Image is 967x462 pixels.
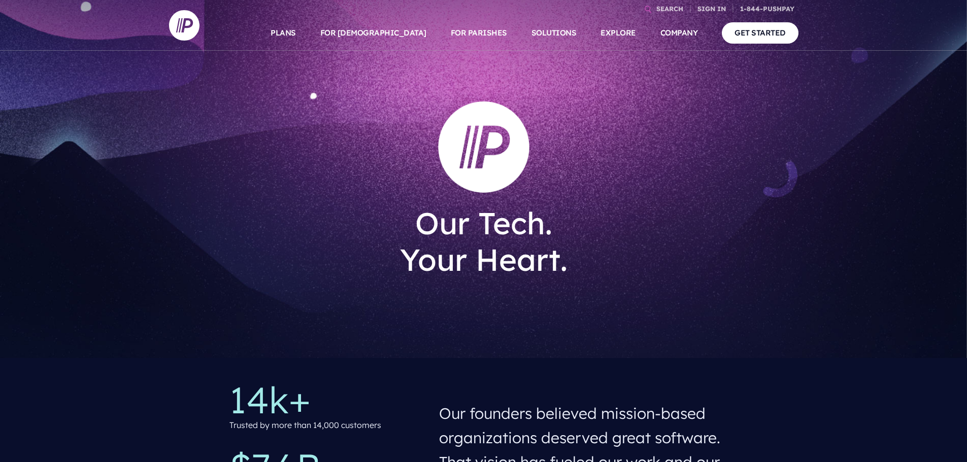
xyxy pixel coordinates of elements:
p: Trusted by more than 14,000 customers [229,418,381,433]
a: SOLUTIONS [531,15,577,51]
a: EXPLORE [601,15,636,51]
a: GET STARTED [722,22,798,43]
a: PLANS [271,15,296,51]
a: COMPANY [660,15,698,51]
a: FOR PARISHES [451,15,507,51]
p: 14k+ [229,381,423,418]
h1: Our Tech. Your Heart. [335,197,633,286]
a: FOR [DEMOGRAPHIC_DATA] [320,15,426,51]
